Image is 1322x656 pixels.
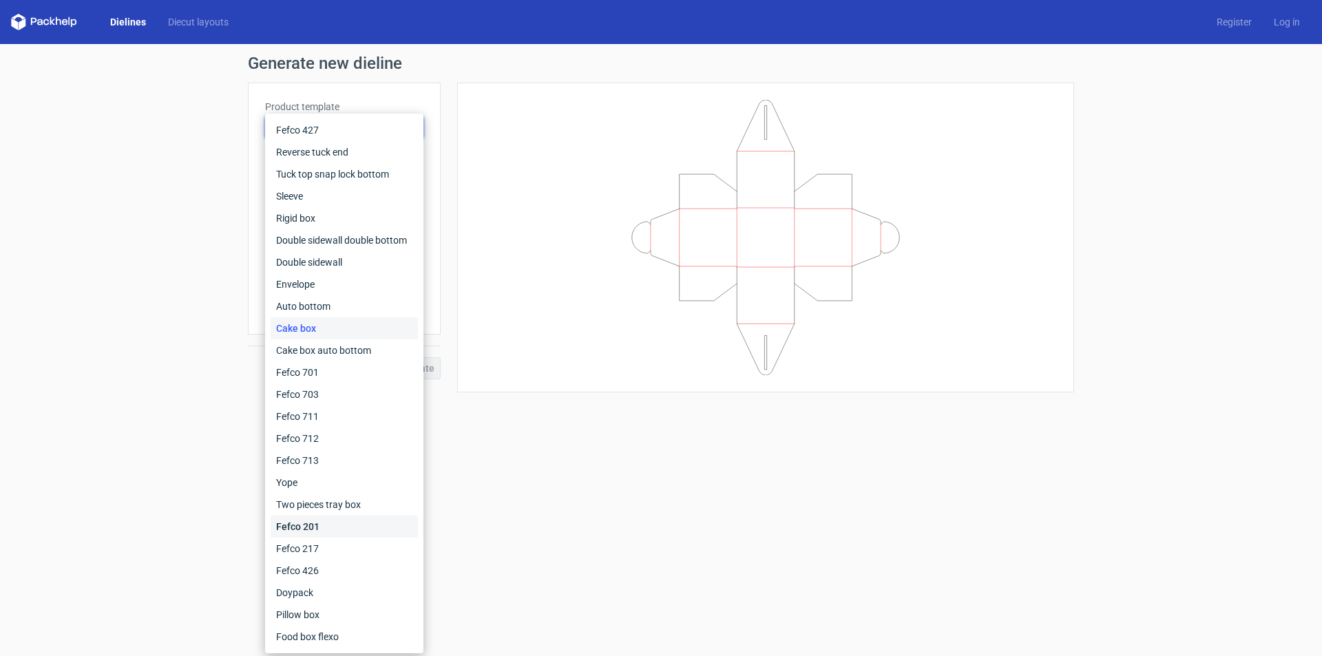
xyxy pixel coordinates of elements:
div: Fefco 703 [271,383,418,405]
h1: Generate new dieline [248,55,1074,72]
div: Fefco 426 [271,560,418,582]
a: Diecut layouts [157,15,240,29]
div: Double sidewall double bottom [271,229,418,251]
div: Fefco 427 [271,119,418,141]
div: Sleeve [271,185,418,207]
div: Two pieces tray box [271,494,418,516]
div: Pillow box [271,604,418,626]
div: Reverse tuck end [271,141,418,163]
div: Envelope [271,273,418,295]
div: Fefco 713 [271,449,418,472]
div: Doypack [271,582,418,604]
div: Fefco 201 [271,516,418,538]
a: Register [1206,15,1263,29]
div: Yope [271,472,418,494]
div: Cake box auto bottom [271,339,418,361]
label: Product template [265,100,423,114]
div: Food box flexo [271,626,418,648]
div: Fefco 217 [271,538,418,560]
div: Auto bottom [271,295,418,317]
div: Fefco 712 [271,427,418,449]
div: Double sidewall [271,251,418,273]
div: Rigid box [271,207,418,229]
div: Fefco 701 [271,361,418,383]
div: Tuck top snap lock bottom [271,163,418,185]
a: Log in [1263,15,1311,29]
div: Fefco 711 [271,405,418,427]
div: Cake box [271,317,418,339]
a: Dielines [99,15,157,29]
